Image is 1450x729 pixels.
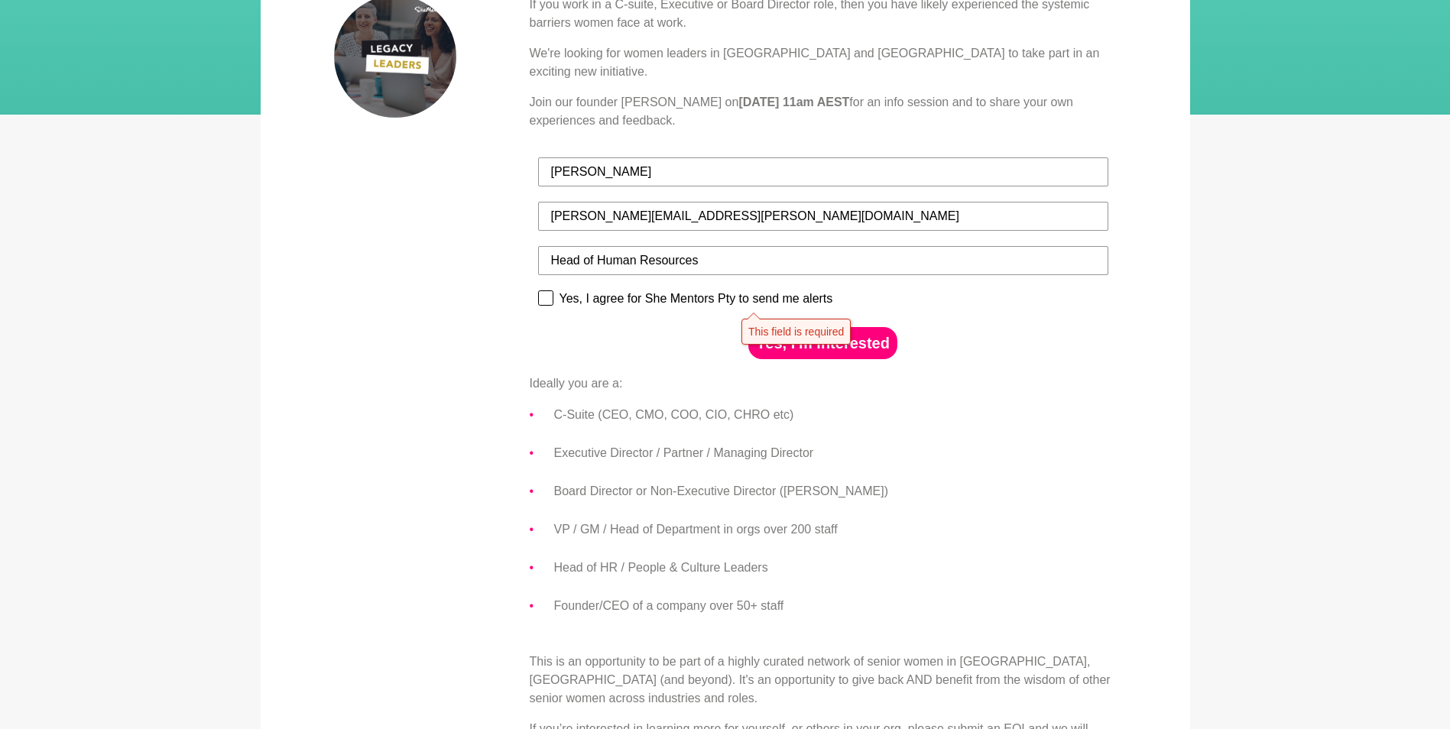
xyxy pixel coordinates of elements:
li: Founder/CEO of a company over 50+ staff [554,596,1117,616]
li: Board Director or Non-Executive Director ([PERSON_NAME]) [554,481,1117,501]
strong: [DATE] 11am AEST [738,96,849,109]
p: This is an opportunity to be part of a highly curated network of senior women in [GEOGRAPHIC_DATA... [530,653,1117,708]
li: Executive Director / Partner / Managing Director [554,443,1117,463]
p: Join our founder [PERSON_NAME] on for an info session and to share your own experiences and feedb... [530,93,1117,130]
li: C-Suite (CEO, CMO, COO, CIO, CHRO etc) [554,405,1117,425]
input: Email [538,202,1108,231]
div: Yes, I agree for She Mentors Pty to send me alerts [560,292,833,306]
li: VP / GM / Head of Department in orgs over 200 staff [554,520,1117,539]
button: Yes, I'm interested [748,327,897,359]
li: Head of HR / People & Culture Leaders [554,558,1117,578]
input: First Name [538,157,1108,186]
p: We're looking for women leaders in [GEOGRAPHIC_DATA] and [GEOGRAPHIC_DATA] to take part in an exc... [530,44,1117,81]
input: Job Tile (Past / Present) [538,246,1108,275]
p: Ideally you are a: [530,374,1117,393]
